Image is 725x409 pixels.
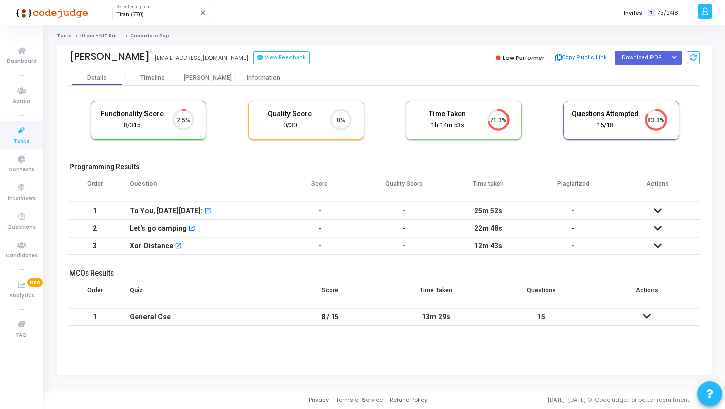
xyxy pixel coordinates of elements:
a: Terms of Service [336,396,383,404]
mat-icon: Clear [199,9,207,17]
span: - [571,207,574,215]
mat-icon: open_in_new [188,226,195,233]
th: Question [120,174,277,202]
td: 3 [69,237,120,255]
th: Plagiarized [531,174,615,202]
h5: Time Taken [414,110,481,118]
td: - [362,237,447,255]
a: Privacy [309,396,329,404]
span: - [571,242,574,250]
div: Details [87,74,107,82]
td: 1 [69,202,120,220]
a: 10 am - NIT Raipur - Titan Engineering Intern 2026 [80,33,205,39]
th: Score [277,280,383,308]
span: T [648,9,655,17]
span: Titan (770) [116,11,144,18]
td: - [277,202,362,220]
td: - [362,202,447,220]
th: Score [277,174,362,202]
div: General Cse [130,309,267,325]
th: Time taken [447,174,531,202]
div: Timeline [140,74,165,82]
span: Interviews [8,194,36,203]
mat-icon: open_in_new [175,243,182,250]
th: Quiz [120,280,277,308]
a: Refund Policy [390,396,427,404]
div: [EMAIL_ADDRESS][DOMAIN_NAME] [155,54,248,62]
button: View Feedback [253,51,310,64]
span: Dashboard [7,57,37,66]
span: Analytics [9,292,34,300]
div: Button group with nested dropdown [668,51,682,64]
div: Let's go camping [130,220,187,237]
div: 15/18 [571,121,639,130]
div: 8/315 [99,121,166,130]
mat-icon: open_in_new [204,208,211,215]
span: Candidate Report [130,33,177,39]
th: Time Taken [383,280,489,308]
td: 2 [69,220,120,237]
div: [DATE]-[DATE] © Codejudge, for better recruitment. [427,396,712,404]
button: Download PDF [615,51,668,64]
th: Actions [594,280,700,308]
label: Invites: [624,9,644,17]
th: Actions [615,174,700,202]
td: 15 [489,308,595,326]
th: Questions [489,280,595,308]
span: FAQ [16,331,27,340]
span: Contests [9,166,34,174]
td: - [277,237,362,255]
td: 22m 48s [447,220,531,237]
th: Quality Score [362,174,447,202]
div: 1h 14m 53s [414,121,481,130]
h5: Questions Attempted [571,110,639,118]
div: [PERSON_NAME] [180,74,236,82]
a: Tests [57,33,72,39]
h5: Quality Score [256,110,324,118]
h5: Programming Results [69,163,700,171]
td: - [277,220,362,237]
td: 8 / 15 [277,308,383,326]
span: Tests [14,137,29,146]
span: 73/2418 [657,9,678,17]
h5: MCQs Results [69,269,700,278]
div: Xor Distance [130,238,173,254]
span: Questions [7,223,36,232]
div: 0/30 [256,121,324,130]
td: - [362,220,447,237]
span: Candidates [6,252,38,260]
span: New [27,278,43,287]
span: Admin [13,97,30,106]
div: [PERSON_NAME] [69,51,150,62]
th: Order [69,280,120,308]
div: 13m 29s [393,309,479,325]
span: Low Performer [503,54,544,62]
td: 12m 43s [447,237,531,255]
td: 25m 52s [447,202,531,220]
nav: breadcrumb [57,33,712,39]
button: Copy Public Link [552,50,610,65]
img: logo [13,3,88,23]
th: Order [69,174,120,202]
span: - [571,224,574,232]
div: To You, [DATE][DATE]: [130,202,203,219]
td: 1 [69,308,120,326]
h5: Functionality Score [99,110,166,118]
div: Information [236,74,291,82]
